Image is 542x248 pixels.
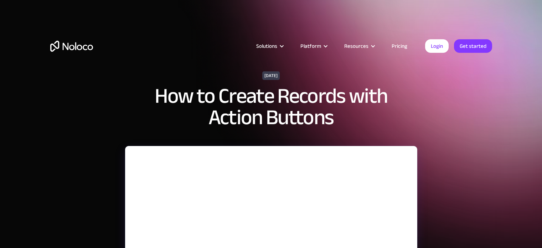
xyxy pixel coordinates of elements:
div: Solutions [256,41,277,51]
a: Login [425,39,449,53]
a: Pricing [383,41,416,51]
a: home [50,41,93,52]
div: Platform [300,41,321,51]
h1: How to Create Records with Action Buttons [129,85,414,128]
div: Platform [291,41,335,51]
a: Get started [454,39,492,53]
div: Solutions [247,41,291,51]
div: Resources [335,41,383,51]
div: Resources [344,41,368,51]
